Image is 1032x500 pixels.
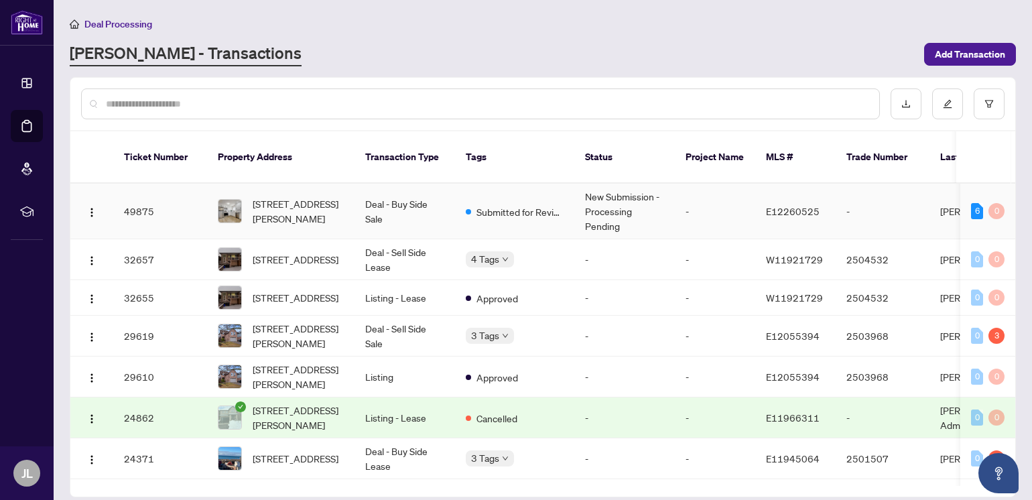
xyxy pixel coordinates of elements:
[218,365,241,388] img: thumbnail-img
[86,414,97,424] img: Logo
[836,239,929,280] td: 2504532
[935,44,1005,65] span: Add Transaction
[471,251,499,267] span: 4 Tags
[766,205,820,217] span: E12260525
[81,249,103,270] button: Logo
[218,200,241,223] img: thumbnail-img
[354,280,455,316] td: Listing - Lease
[971,251,983,267] div: 0
[113,316,207,357] td: 29619
[253,252,338,267] span: [STREET_ADDRESS]
[675,397,755,438] td: -
[929,280,1030,316] td: [PERSON_NAME]
[218,406,241,429] img: thumbnail-img
[988,328,1005,344] div: 3
[113,397,207,438] td: 24862
[574,239,675,280] td: -
[675,357,755,397] td: -
[924,43,1016,66] button: Add Transaction
[235,401,246,412] span: check-circle
[207,131,354,184] th: Property Address
[574,357,675,397] td: -
[218,324,241,347] img: thumbnail-img
[113,280,207,316] td: 32655
[988,369,1005,385] div: 0
[971,290,983,306] div: 0
[113,131,207,184] th: Ticket Number
[971,203,983,219] div: 6
[971,450,983,466] div: 0
[836,184,929,239] td: -
[354,438,455,479] td: Deal - Buy Side Lease
[675,280,755,316] td: -
[836,316,929,357] td: 2503968
[929,184,1030,239] td: [PERSON_NAME]
[113,357,207,397] td: 29610
[354,239,455,280] td: Deal - Sell Side Lease
[113,184,207,239] td: 49875
[81,200,103,222] button: Logo
[81,366,103,387] button: Logo
[354,184,455,239] td: Deal - Buy Side Sale
[574,184,675,239] td: New Submission - Processing Pending
[476,291,518,306] span: Approved
[929,438,1030,479] td: [PERSON_NAME]
[971,410,983,426] div: 0
[81,407,103,428] button: Logo
[929,131,1030,184] th: Last Updated By
[929,316,1030,357] td: [PERSON_NAME]
[988,290,1005,306] div: 0
[253,403,344,432] span: [STREET_ADDRESS][PERSON_NAME]
[766,371,820,383] span: E12055394
[836,280,929,316] td: 2504532
[766,412,820,424] span: E11966311
[978,453,1019,493] button: Open asap
[81,448,103,469] button: Logo
[70,42,302,66] a: [PERSON_NAME] - Transactions
[471,450,499,466] span: 3 Tags
[755,131,836,184] th: MLS #
[354,397,455,438] td: Listing - Lease
[929,397,1030,438] td: [PERSON_NAME] Administrator
[988,251,1005,267] div: 0
[502,256,509,263] span: down
[218,248,241,271] img: thumbnail-img
[988,450,1005,466] div: 2
[574,131,675,184] th: Status
[84,18,152,30] span: Deal Processing
[81,287,103,308] button: Logo
[766,452,820,464] span: E11945064
[253,451,338,466] span: [STREET_ADDRESS]
[21,464,33,483] span: JL
[86,294,97,304] img: Logo
[86,255,97,266] img: Logo
[766,330,820,342] span: E12055394
[70,19,79,29] span: home
[86,332,97,342] img: Logo
[675,131,755,184] th: Project Name
[253,290,338,305] span: [STREET_ADDRESS]
[766,292,823,304] span: W11921729
[476,411,517,426] span: Cancelled
[86,373,97,383] img: Logo
[574,438,675,479] td: -
[471,328,499,343] span: 3 Tags
[354,357,455,397] td: Listing
[476,204,564,219] span: Submitted for Review
[354,131,455,184] th: Transaction Type
[113,239,207,280] td: 32657
[253,321,344,351] span: [STREET_ADDRESS][PERSON_NAME]
[253,362,344,391] span: [STREET_ADDRESS][PERSON_NAME]
[86,207,97,218] img: Logo
[836,397,929,438] td: -
[932,88,963,119] button: edit
[984,99,994,109] span: filter
[574,316,675,357] td: -
[766,253,823,265] span: W11921729
[836,357,929,397] td: 2503968
[81,325,103,347] button: Logo
[574,280,675,316] td: -
[253,196,344,226] span: [STREET_ADDRESS][PERSON_NAME]
[901,99,911,109] span: download
[218,286,241,309] img: thumbnail-img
